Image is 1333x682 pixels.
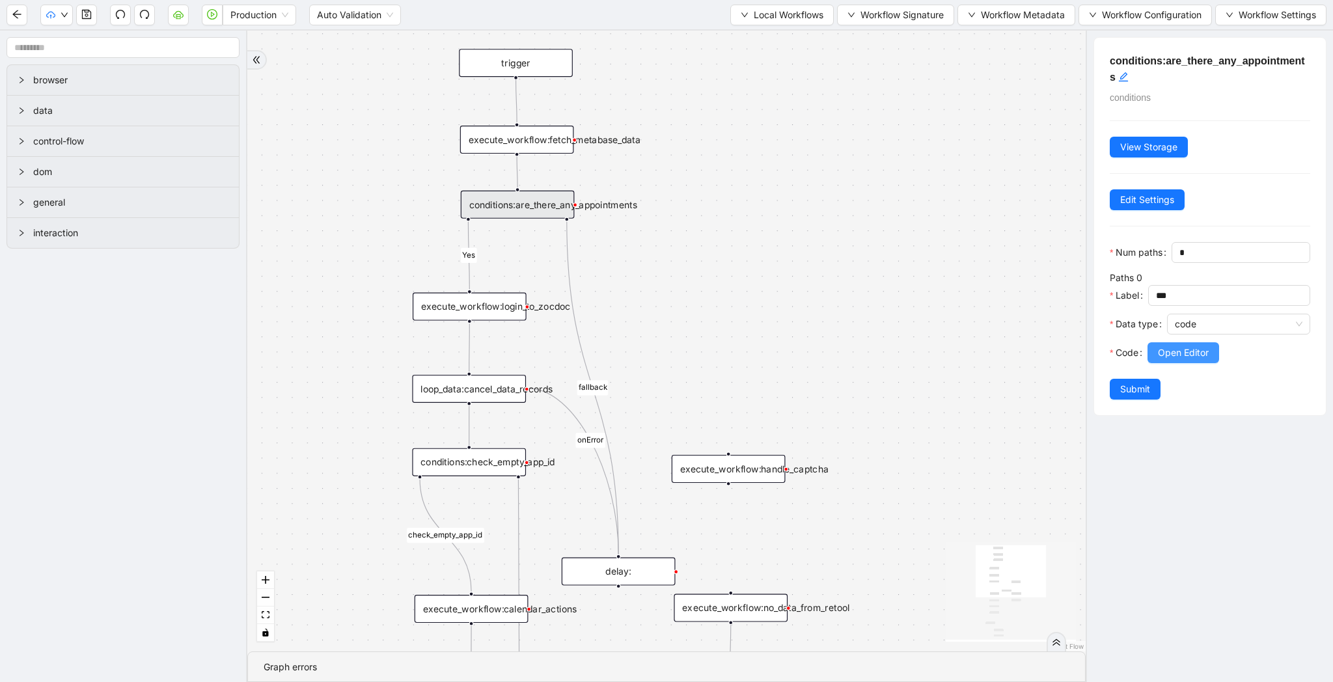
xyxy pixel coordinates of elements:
[18,137,25,145] span: right
[1079,5,1212,25] button: downWorkflow Configuration
[1110,137,1188,157] button: View Storage
[1239,8,1316,22] span: Workflow Settings
[1110,189,1185,210] button: Edit Settings
[719,495,738,513] span: plus-circle
[461,191,575,219] div: conditions:are_there_any_appointments
[1110,379,1161,400] button: Submit
[1110,53,1310,85] h5: conditions:are_there_any_appointments
[18,168,25,176] span: right
[1226,11,1233,19] span: down
[460,126,574,154] div: execute_workflow:fetch_metabase_data
[7,5,27,25] button: arrow-left
[257,589,274,607] button: zoom out
[173,9,184,20] span: cloud-server
[18,76,25,84] span: right
[110,5,131,25] button: undo
[1116,288,1139,303] span: Label
[7,218,239,248] div: interaction
[139,9,150,20] span: redo
[18,107,25,115] span: right
[407,479,484,592] g: Edge from conditions:check_empty_app_id to execute_workflow:calendar_actions
[1215,5,1326,25] button: downWorkflow Settings
[981,8,1065,22] span: Workflow Metadata
[459,49,573,77] div: trigger
[40,5,73,25] button: cloud-uploaddown
[741,11,749,19] span: down
[562,558,676,586] div: delay:
[257,607,274,624] button: fit view
[1089,11,1097,19] span: down
[730,5,834,25] button: downLocal Workflows
[968,11,976,19] span: down
[562,558,676,586] div: delay:plus-circle
[76,5,97,25] button: save
[957,5,1075,25] button: downWorkflow Metadata
[1102,8,1202,22] span: Workflow Configuration
[230,5,288,25] span: Production
[674,593,788,621] div: execute_workflow:no_data_from_retool
[847,11,855,19] span: down
[860,8,944,22] span: Workflow Signature
[18,229,25,237] span: right
[1118,72,1129,82] span: edit
[81,9,92,20] span: save
[461,221,477,290] g: Edge from conditions:are_there_any_appointments to execute_workflow:login_to_zocdoc
[1147,342,1219,363] button: Open Editor
[837,5,954,25] button: downWorkflow Signature
[33,226,228,240] span: interaction
[415,595,529,623] div: execute_workflow:calendar_actions
[1120,193,1174,207] span: Edit Settings
[202,5,223,25] button: play-circle
[1158,346,1209,360] span: Open Editor
[257,624,274,642] button: toggle interactivity
[115,9,126,20] span: undo
[46,10,55,20] span: cloud-upload
[252,55,261,64] span: double-right
[413,292,527,320] div: execute_workflow:login_to_zocdoc
[61,11,68,19] span: down
[1116,346,1138,360] span: Code
[730,625,731,668] g: Edge from execute_workflow:no_data_from_retool to show_toast:Workflow_completed_no_data
[672,455,786,483] div: execute_workflow:handle_captchaplus-circle
[567,221,618,554] g: Edge from conditions:are_there_any_appointments to delay:
[1120,382,1150,396] span: Submit
[33,134,228,148] span: control-flow
[7,187,239,217] div: general
[1118,69,1129,85] div: click to edit id
[1116,317,1158,331] span: Data type
[672,455,786,483] div: execute_workflow:handle_captcha
[7,96,239,126] div: data
[609,597,628,616] span: plus-circle
[1110,272,1142,283] label: Paths 0
[18,198,25,206] span: right
[1120,140,1177,154] span: View Storage
[207,9,217,20] span: play-circle
[412,448,526,476] div: conditions:check_empty_app_id
[1052,638,1061,647] span: double-right
[7,126,239,156] div: control-flow
[516,79,517,122] g: Edge from trigger to execute_workflow:fetch_metabase_data
[412,375,526,403] div: loop_data:cancel_data_records
[1110,92,1151,103] span: conditions
[33,73,228,87] span: browser
[264,660,1069,674] div: Graph errors
[1116,245,1162,260] span: Num paths
[257,571,274,589] button: zoom in
[317,5,393,25] span: Auto Validation
[7,157,239,187] div: dom
[754,8,823,22] span: Local Workflows
[7,65,239,95] div: browser
[1050,642,1084,650] a: React Flow attribution
[469,323,470,372] g: Edge from execute_workflow:login_to_zocdoc to loop_data:cancel_data_records
[33,195,228,210] span: general
[33,103,228,118] span: data
[134,5,155,25] button: redo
